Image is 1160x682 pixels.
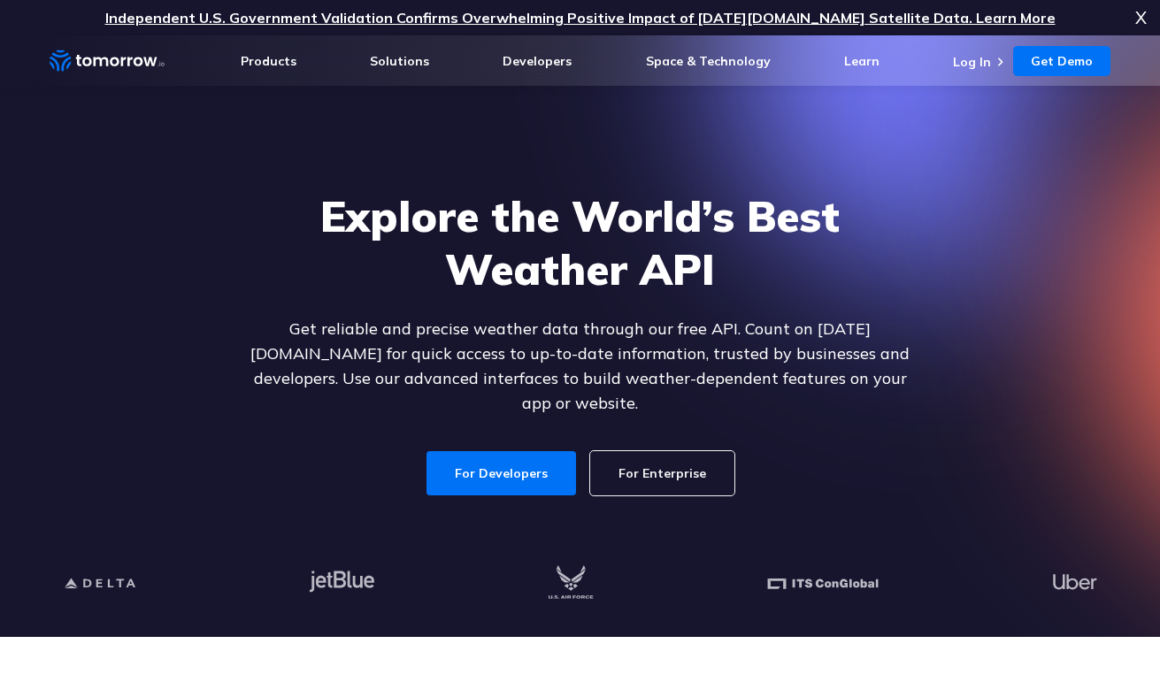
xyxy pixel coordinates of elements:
a: Learn [844,53,880,69]
a: Independent U.S. Government Validation Confirms Overwhelming Positive Impact of [DATE][DOMAIN_NAM... [105,9,1056,27]
a: Space & Technology [646,53,771,69]
a: For Enterprise [590,451,734,495]
a: For Developers [426,451,576,495]
a: Get Demo [1013,46,1110,76]
a: Products [241,53,296,69]
h1: Explore the World’s Best Weather API [239,189,922,295]
a: Home link [50,48,165,74]
a: Log In [953,54,991,70]
p: Get reliable and precise weather data through our free API. Count on [DATE][DOMAIN_NAME] for quic... [239,317,922,416]
a: Developers [503,53,572,69]
a: Solutions [370,53,429,69]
